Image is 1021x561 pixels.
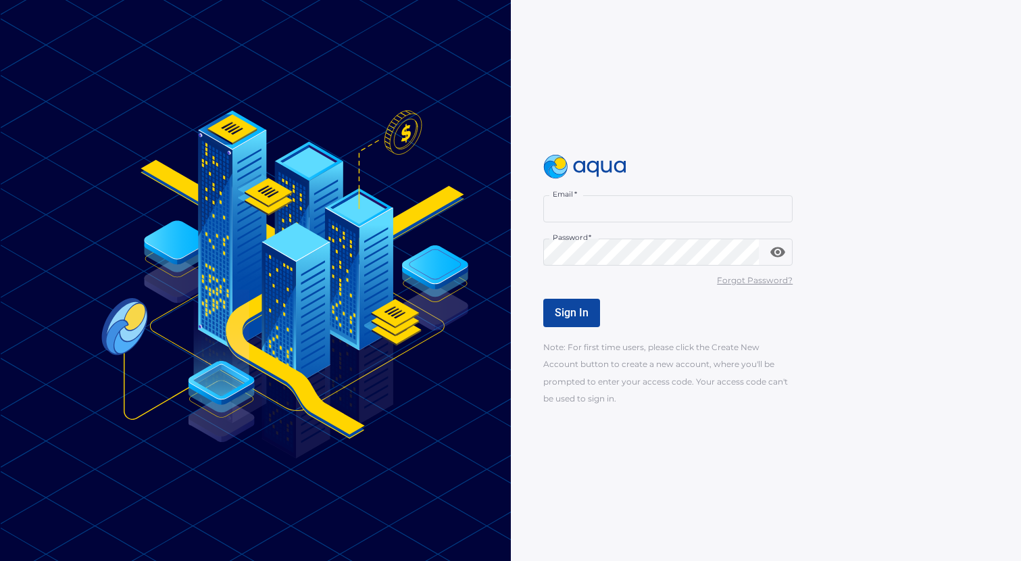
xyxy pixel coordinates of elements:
button: toggle password visibility [764,239,791,266]
button: Sign In [543,299,600,327]
span: Sign In [555,306,589,319]
label: Password [553,233,591,243]
label: Email [553,189,577,199]
span: Note: For first time users, please click the Create New Account button to create a new account, w... [543,342,788,403]
u: Forgot Password? [717,275,793,285]
img: logo [543,155,627,179]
